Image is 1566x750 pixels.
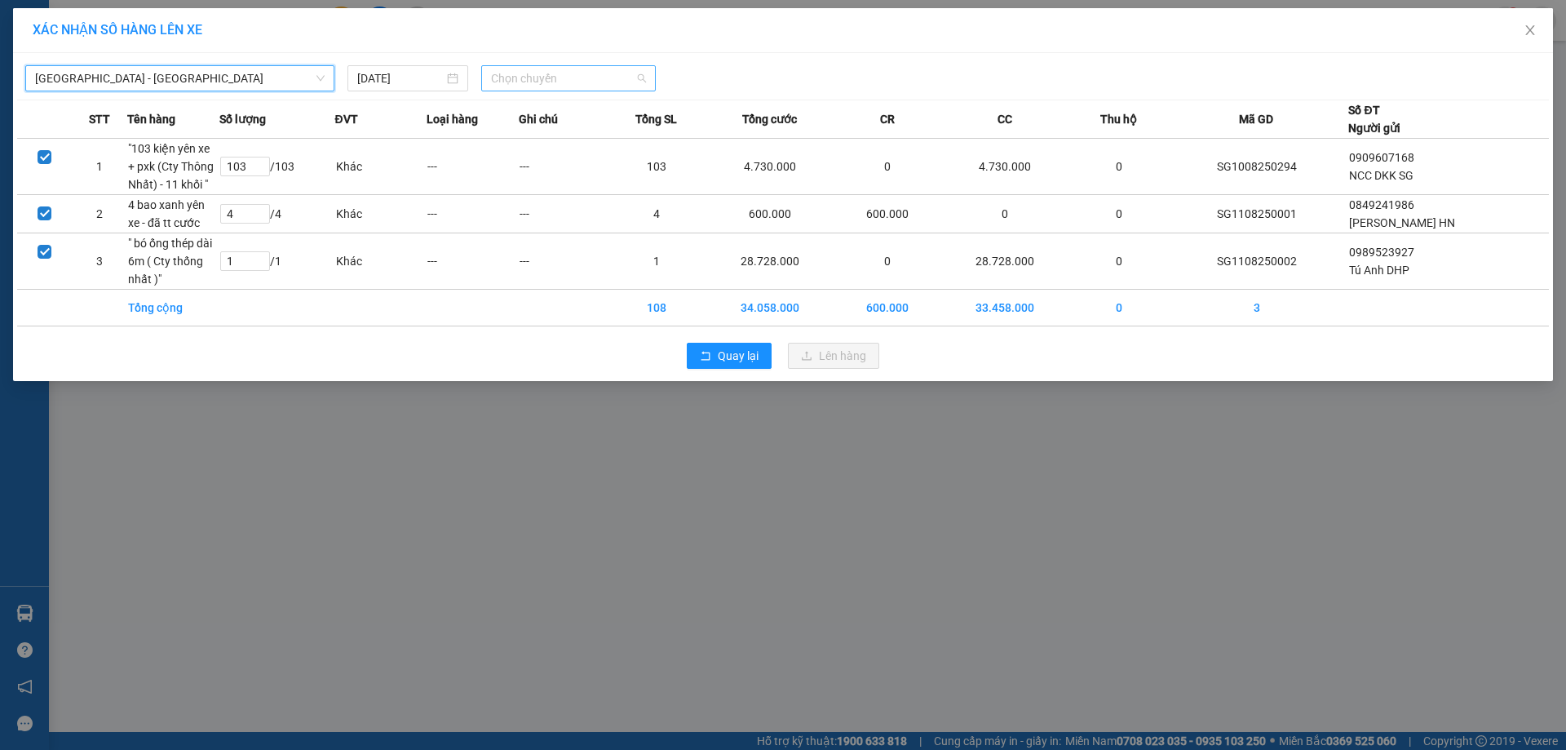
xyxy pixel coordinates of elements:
[519,139,611,195] td: ---
[1165,233,1348,290] td: SG1108250002
[427,139,519,195] td: ---
[427,195,519,233] td: ---
[838,139,937,195] td: 0
[127,139,219,195] td: "103 kiện yên xe + pxk (Cty Thông Nhất) - 11 khối "
[702,233,838,290] td: 28.728.000
[427,233,519,290] td: ---
[491,66,646,91] span: Chọn chuyến
[73,195,128,233] td: 2
[1165,195,1348,233] td: SG1108250001
[427,110,478,128] span: Loại hàng
[219,195,335,233] td: / 4
[838,290,937,326] td: 600.000
[610,233,702,290] td: 1
[610,139,702,195] td: 103
[335,139,427,195] td: Khác
[880,110,895,128] span: CR
[1349,198,1414,211] span: 0849241986
[1073,139,1166,195] td: 0
[1100,110,1137,128] span: Thu hộ
[718,347,759,365] span: Quay lại
[35,66,325,91] span: Sài Gòn - Hà Nội
[1073,195,1166,233] td: 0
[702,195,838,233] td: 600.000
[1165,290,1348,326] td: 3
[838,233,937,290] td: 0
[73,139,128,195] td: 1
[73,233,128,290] td: 3
[1349,216,1455,229] span: [PERSON_NAME] HN
[219,233,335,290] td: / 1
[1348,101,1400,137] div: Số ĐT Người gửi
[742,110,797,128] span: Tổng cước
[335,110,358,128] span: ĐVT
[519,233,611,290] td: ---
[33,22,202,38] span: XÁC NHẬN SỐ HÀNG LÊN XE
[635,110,677,128] span: Tổng SL
[1349,169,1413,182] span: NCC DKK SG
[700,350,711,363] span: rollback
[687,343,772,369] button: rollbackQuay lại
[519,110,558,128] span: Ghi chú
[838,195,937,233] td: 600.000
[335,233,427,290] td: Khác
[1349,246,1414,259] span: 0989523927
[1239,110,1273,128] span: Mã GD
[127,290,219,326] td: Tổng cộng
[1165,139,1348,195] td: SG1008250294
[1349,151,1414,164] span: 0909607168
[219,139,335,195] td: / 103
[702,290,838,326] td: 34.058.000
[1507,8,1553,54] button: Close
[610,195,702,233] td: 4
[127,195,219,233] td: 4 bao xanh yên xe - đã tt cước
[937,195,1073,233] td: 0
[1524,24,1537,37] span: close
[335,195,427,233] td: Khác
[937,290,1073,326] td: 33.458.000
[1073,290,1166,326] td: 0
[998,110,1012,128] span: CC
[1349,264,1409,277] span: Tú Anh DHP
[219,110,266,128] span: Số lượng
[89,110,110,128] span: STT
[357,69,444,87] input: 13/08/2025
[519,195,611,233] td: ---
[937,233,1073,290] td: 28.728.000
[127,233,219,290] td: " bó ống thép dài 6m ( Cty thống nhất )"
[1073,233,1166,290] td: 0
[127,110,175,128] span: Tên hàng
[937,139,1073,195] td: 4.730.000
[610,290,702,326] td: 108
[702,139,838,195] td: 4.730.000
[788,343,879,369] button: uploadLên hàng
